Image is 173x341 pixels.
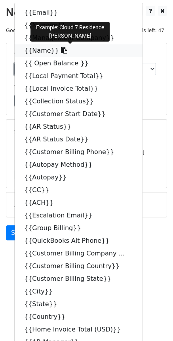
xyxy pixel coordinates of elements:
a: {{Home Invoice Total (USD)}} [15,323,143,336]
a: {{ Open Balance }} [15,57,143,70]
a: {{Collection Status}} [15,95,143,108]
a: {{AR Status}} [15,120,143,133]
a: {{Customer Billing Phone}} [15,146,143,158]
a: {{Email}} [15,6,143,19]
a: {{City}} [15,285,143,298]
a: Send [6,225,32,240]
a: {{Country}} [15,311,143,323]
a: {{Customer Billing State}} [15,272,143,285]
a: {{QuickBooks Alt Phone}} [15,234,143,247]
a: {{Customer Start Date}} [15,108,143,120]
small: [PERSON_NAME][EMAIL_ADDRESS][DOMAIN_NAME] [14,150,144,156]
a: {{ACH}} [15,196,143,209]
a: {{CC}} [15,184,143,196]
a: {{Group Billing}} [15,222,143,234]
a: {{Local Invoice Total}} [15,82,143,95]
a: {{Management Company}} [15,32,143,44]
a: {{Escalation Email}} [15,209,143,222]
a: {{Number}} [15,19,143,32]
div: Example: Cloud 7 Residence [PERSON_NAME] [30,22,110,42]
a: {{AR Status Date}} [15,133,143,146]
a: {{Name}} [15,44,143,57]
small: Google Sheet: [6,27,114,33]
a: {{Local Payment Total}} [15,70,143,82]
a: {{State}} [15,298,143,311]
h2: New Campaign [6,6,167,19]
a: {{Autopay}} [15,171,143,184]
a: {{Customer Billing Company ... [15,247,143,260]
a: {{Customer Billing Country}} [15,260,143,272]
iframe: Chat Widget [133,303,173,341]
a: {{Autopay Method}} [15,158,143,171]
